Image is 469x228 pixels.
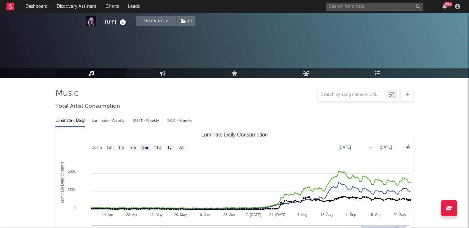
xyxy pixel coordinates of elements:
text: 4. Aug [297,213,307,217]
text: 1w [107,145,112,150]
text: 28. Apr [126,213,137,217]
text: 7. [DATE] [246,213,261,217]
button: Tracking [136,16,177,26]
text: Zoom [92,145,102,150]
span: Total Artist Consumption [55,103,120,110]
button: 99+ [442,4,447,9]
span: ( 1 ) [177,16,196,26]
text: 1. Sep [346,213,356,217]
div: BMAT - Weekly [133,115,160,126]
text: YTD [154,145,162,150]
text: [DATE] [339,145,351,150]
text: 26. May [174,213,187,217]
text: Luminate Daily Streams [60,162,64,203]
div: OCC - Weekly [167,115,193,126]
input: Search for artists [326,3,423,11]
text: Luminate Daily Consumption [201,132,268,137]
text: 250k [68,188,76,192]
div: 99 + [444,2,452,7]
text: 12. May [150,213,163,217]
text: 14. Apr [102,213,113,217]
button: (1) [177,16,195,26]
text: 23. Jun [223,213,235,217]
text: 6m [142,145,148,150]
text: [DATE] [380,145,392,150]
text: 15. Sep [369,213,381,217]
div: ivri [104,16,128,27]
div: Luminate - Weekly [92,115,126,126]
text: 9. Jun [200,213,210,217]
text: 3m [131,145,136,150]
text: 18. Aug [320,213,333,217]
text: 21. [DATE] [269,213,287,217]
input: Search by song name or URL [318,92,387,97]
text: 29. Sep [393,213,406,217]
text: → [369,145,373,150]
div: Luminate - Daily [55,115,85,126]
text: 500k [68,169,76,173]
text: All [179,145,183,150]
text: 1y [167,145,172,150]
text: 1m [119,145,124,150]
text: 0 [74,206,76,210]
